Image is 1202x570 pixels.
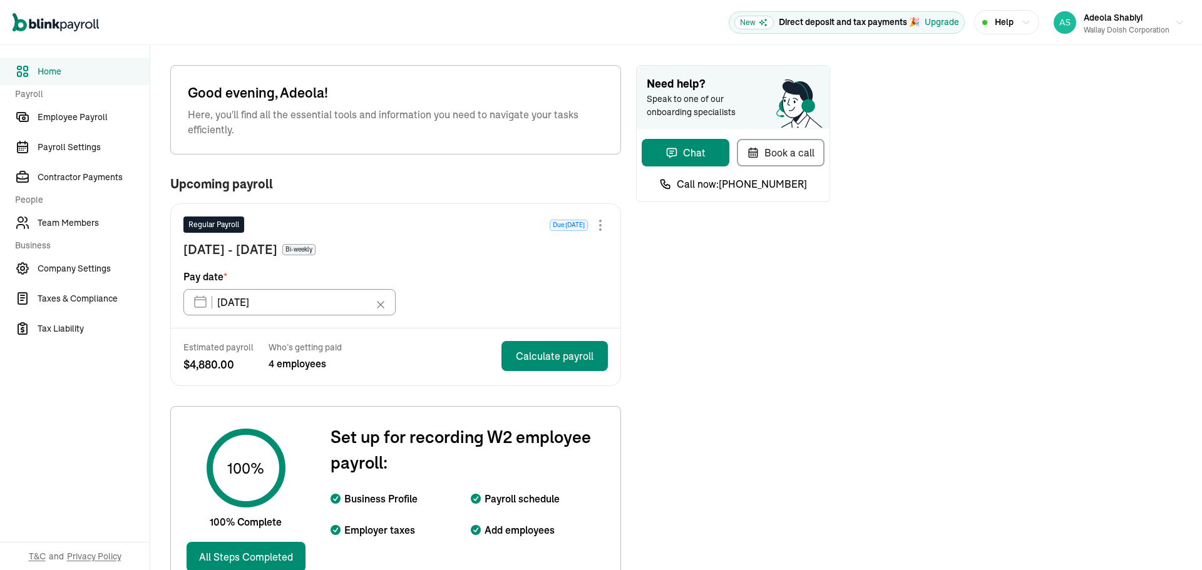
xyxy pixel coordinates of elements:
[188,219,239,230] span: Regular Payroll
[925,16,959,29] button: Upgrade
[485,491,560,506] span: Payroll schedule
[677,176,807,191] span: Call now: [PHONE_NUMBER]
[188,83,604,103] span: Good evening, Adeola!
[67,550,121,562] span: Privacy Policy
[38,262,150,275] span: Company Settings
[38,141,150,154] span: Payroll Settings
[974,10,1039,34] button: Help
[269,356,342,371] span: 4 employees
[183,240,277,259] span: [DATE] - [DATE]
[642,139,729,166] button: Chat
[747,145,814,160] div: Book a call
[779,16,920,29] p: Direct deposit and tax payments 🎉
[29,550,46,562] span: T&C
[183,356,254,373] span: $ 4,880.00
[13,4,99,41] nav: Global
[15,88,142,101] span: Payroll
[183,289,396,315] input: XX/XX/XX
[170,177,273,191] span: Upcoming payroll
[501,341,608,371] button: Calculate payroll
[38,322,150,335] span: Tax Liability
[15,239,142,252] span: Business
[269,341,342,354] span: Who’s getting paid
[38,292,150,305] span: Taxes & Compliance
[647,93,753,119] span: Speak to one of our onboarding specialists
[38,216,150,230] span: Team Members
[995,16,1014,29] span: Help
[188,107,604,137] span: Here, you'll find all the essential tools and information you need to navigate your tasks efficie...
[331,424,610,475] span: Set up for recording W2 employee payroll:
[1049,7,1189,38] button: Adeola ShabiyiWallay Dolsh Corporation
[1084,24,1169,36] div: Wallay Dolsh Corporation
[550,220,588,231] span: Due [DATE]
[183,341,254,354] span: Estimated payroll
[210,514,282,529] span: 100% Complete
[647,76,819,93] span: Need help?
[183,269,227,284] span: Pay date
[15,193,142,206] span: People
[734,16,774,29] span: New
[38,65,150,78] span: Home
[344,522,415,537] span: Employer taxes
[737,139,824,166] button: Book a call
[38,171,150,184] span: Contractor Payments
[994,435,1202,570] iframe: Chat Widget
[282,244,316,255] span: Bi-weekly
[1084,12,1143,23] span: Adeola Shabiyi
[38,111,150,124] span: Employee Payroll
[665,145,706,160] div: Chat
[344,491,418,506] span: Business Profile
[485,522,555,537] span: Add employees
